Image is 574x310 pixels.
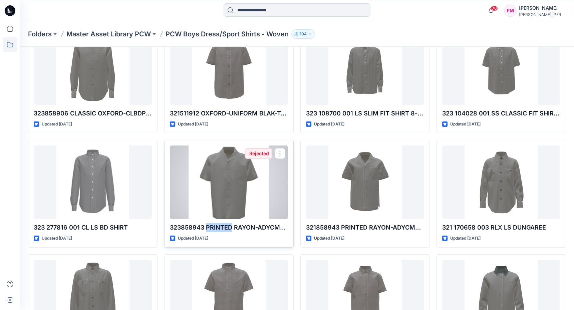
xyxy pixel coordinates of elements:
p: Updated [DATE] [178,235,208,242]
p: 104 [300,30,307,38]
a: 323 108700 001 LS SLIM FIT SHIRT 8-20 [306,31,424,105]
p: Updated [DATE] [314,121,344,128]
a: 321858943 PRINTED RAYON-ADYCMP PPCSS-SHIRTS-SPORT SHIRT [306,145,424,219]
a: Master Asset Library PCW [66,29,151,39]
a: 323 277816 001 CL LS BD SHIRT [34,145,152,219]
div: FM [504,5,516,17]
p: 323858943 PRINTED RAYON-ADYCMP PPCSS-SHIRTS-SPORT SHIRT [170,223,288,232]
a: 321511912 OXFORD-UNIFORM BLAK-TOPS-SHIRT [170,31,288,105]
p: PCW Boys Dress/Sport Shirts - Woven [166,29,289,39]
a: 321 170658 003 RLX LS DUNGAREE [442,145,560,219]
div: [PERSON_NAME] [PERSON_NAME] [519,12,566,17]
p: 321 170658 003 RLX LS DUNGAREE [442,223,560,232]
p: Updated [DATE] [450,121,481,128]
p: 323858906 CLASSIC OXFORD-CLBDPPPKS-SHIRTS-SPORT SHIRT [34,109,152,118]
p: Updated [DATE] [42,121,72,128]
p: 321858943 PRINTED RAYON-ADYCMP PPCSS-SHIRTS-SPORT SHIRT [306,223,424,232]
button: 104 [291,29,315,39]
p: 323 277816 001 CL LS BD SHIRT [34,223,152,232]
a: 323858943 PRINTED RAYON-ADYCMP PPCSS-SHIRTS-SPORT SHIRT [170,145,288,219]
p: 321511912 OXFORD-UNIFORM BLAK-TOPS-SHIRT [170,109,288,118]
p: Updated [DATE] [178,121,208,128]
span: 76 [491,6,498,11]
a: Folders [28,29,52,39]
p: Updated [DATE] [450,235,481,242]
p: Updated [DATE] [314,235,344,242]
p: 323 104028 001 SS CLASSIC FIT SHIRT S-XL [442,109,560,118]
a: 323 104028 001 SS CLASSIC FIT SHIRT S-XL [442,31,560,105]
p: 323 108700 001 LS SLIM FIT SHIRT 8-20 [306,109,424,118]
p: Updated [DATE] [42,235,72,242]
div: [PERSON_NAME] [519,4,566,12]
a: 323858906 CLASSIC OXFORD-CLBDPPPKS-SHIRTS-SPORT SHIRT [34,31,152,105]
